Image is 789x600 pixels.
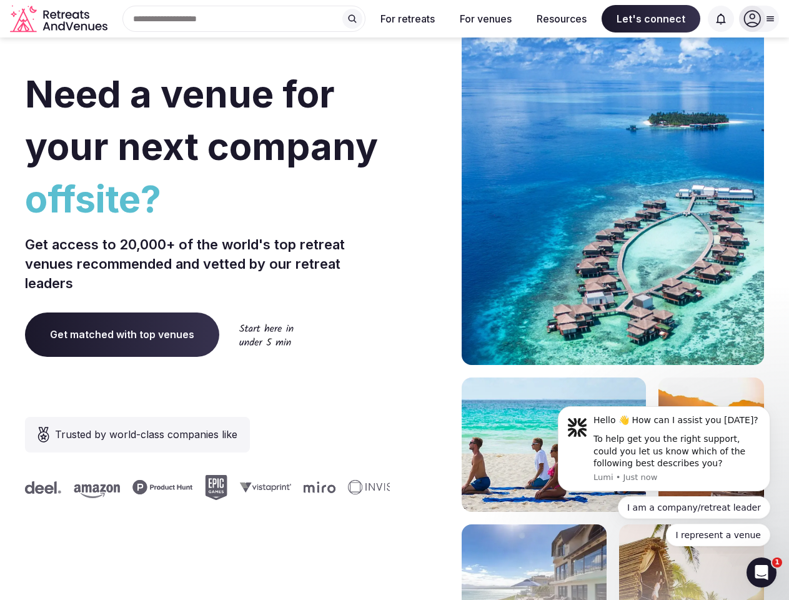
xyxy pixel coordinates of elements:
img: yoga on tropical beach [462,377,646,512]
a: Get matched with top venues [25,312,219,356]
iframe: Intercom live chat [747,557,777,587]
iframe: Intercom notifications message [539,395,789,554]
svg: Retreats and Venues company logo [10,5,110,33]
button: For venues [450,5,522,32]
svg: Epic Games company logo [204,475,226,500]
span: offsite? [25,172,390,225]
svg: Deel company logo [24,481,60,494]
p: Get access to 20,000+ of the world's top retreat venues recommended and vetted by our retreat lea... [25,235,390,292]
svg: Miro company logo [302,481,334,493]
a: Visit the homepage [10,5,110,33]
img: woman sitting in back of truck with camels [658,377,764,512]
button: For retreats [370,5,445,32]
button: Resources [527,5,597,32]
span: 1 [772,557,782,567]
img: Start here in under 5 min [239,324,294,346]
span: Let's connect [602,5,700,32]
svg: Invisible company logo [347,480,415,495]
span: Need a venue for your next company [25,71,378,169]
span: Trusted by world-class companies like [55,427,237,442]
svg: Vistaprint company logo [239,482,290,492]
